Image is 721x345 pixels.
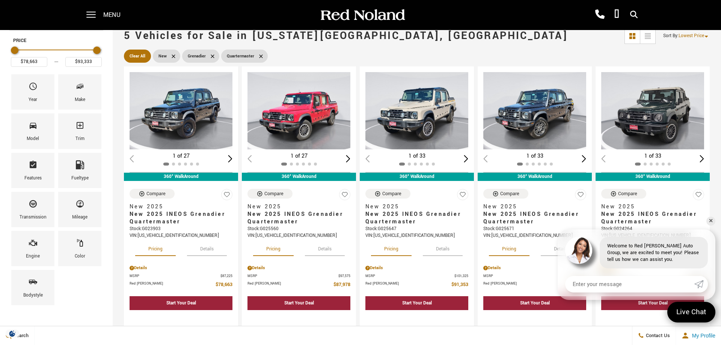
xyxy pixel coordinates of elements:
span: New 2025 [365,203,463,211]
span: Sort By : [663,33,679,39]
span: MSRP [247,273,338,279]
div: 360° WalkAround [478,173,592,181]
span: New 2025 [247,203,345,211]
div: 1 / 2 [247,72,350,149]
span: Red [PERSON_NAME] [365,281,451,289]
button: pricing tab [371,240,412,256]
div: Price [11,44,102,67]
div: Pricing Details - New 2025 INEOS Grenadier Quartermaster With Navigation & 4WD [130,265,232,271]
span: Features [29,158,38,174]
section: Click to Open Cookie Consent Modal [4,330,21,337]
span: $101,325 [454,273,468,279]
button: details tab [423,240,463,256]
button: Open user profile menu [676,326,721,345]
div: 1 / 2 [601,72,704,149]
div: FueltypeFueltype [58,153,101,188]
div: Start Your Deal [284,300,314,306]
a: New 2025New 2025 INEOS Grenadier Quartermaster [247,203,350,226]
a: MSRP $101,954 [483,273,586,279]
div: 360° WalkAround [124,173,238,181]
div: undefined - New 2025 INEOS Grenadier Quartermaster With Navigation & 4WD [483,312,586,326]
div: Compare [618,190,637,197]
div: Next slide [700,155,704,162]
div: Transmission [20,213,47,221]
div: Stock : G023903 [130,226,232,232]
div: Features [24,174,42,182]
div: Welcome to Red [PERSON_NAME] Auto Group, we are excited to meet you! Please tell us how we can as... [600,237,708,268]
button: details tab [541,240,581,256]
a: New 2025New 2025 INEOS Grenadier Quartermaster [365,203,468,226]
div: Mileage [72,213,87,221]
a: Red [PERSON_NAME] $78,663 [130,281,232,289]
div: VIN: [US_VEHICLE_IDENTIFICATION_NUMBER] [483,232,586,239]
span: $87,225 [220,273,232,279]
div: Compare [382,190,401,197]
button: pricing tab [489,240,529,256]
span: Model [29,119,38,135]
div: Start Your Deal [402,300,432,306]
div: Engine [26,252,40,261]
span: Grenadier [188,51,206,61]
div: Start Your Deal [166,300,196,306]
div: 1 / 2 [365,72,468,149]
a: MSRP $101,325 [365,273,468,279]
div: Year [29,96,37,104]
button: pricing tab [135,240,176,256]
img: 2025 INEOS Grenadier Quartermaster 1 [601,72,704,149]
a: New 2025New 2025 INEOS Grenadier Quartermaster [601,203,704,226]
div: Pricing Details - New 2025 INEOS Grenadier Quartermaster With Navigation & 4WD [483,265,586,271]
div: Fueltype [71,174,89,182]
span: New [158,51,167,61]
div: TrimTrim [58,113,101,149]
img: 2025 INEOS Grenadier Quartermaster 1 [483,72,586,149]
div: Stock : G025671 [483,226,586,232]
div: 1 of 33 [365,152,468,160]
div: Next slide [346,155,350,162]
div: Start Your Deal [601,296,704,310]
button: Compare Vehicle [365,189,410,199]
a: Red [PERSON_NAME] $91,919 [483,281,586,289]
div: undefined - New 2025 INEOS Grenadier Quartermaster With Navigation & 4WD [130,312,232,326]
div: Stock : G024264 [601,226,704,232]
div: EngineEngine [11,231,54,266]
span: Color [75,237,84,252]
div: Start Your Deal [638,300,668,306]
img: Opt-Out Icon [4,330,21,337]
span: $97,575 [338,273,350,279]
div: TransmissionTransmission [11,192,54,227]
button: pricing tab [253,240,294,256]
div: VIN: [US_VEHICLE_IDENTIFICATION_NUMBER] [365,232,468,239]
span: Red [PERSON_NAME] [247,281,333,289]
span: New 2025 INEOS Grenadier Quartermaster [601,211,698,226]
a: MSRP $87,225 [130,273,232,279]
div: Compare [500,190,519,197]
div: ColorColor [58,231,101,266]
div: VIN: [US_VEHICLE_IDENTIFICATION_NUMBER] [247,232,350,239]
button: Compare Vehicle [247,189,293,199]
div: undefined - New 2025 INEOS Grenadier Quartermaster With Navigation & 4WD [247,312,350,326]
div: Start Your Deal [520,300,550,306]
span: My Profile [689,333,715,339]
div: Pricing Details - New 2025 INEOS Grenadier Quartermaster With Navigation & 4WD [247,265,350,271]
div: 1 of 33 [601,152,704,160]
div: 360° WalkAround [242,173,356,181]
span: New 2025 [601,203,698,211]
img: Agent profile photo [565,237,592,264]
button: Compare Vehicle [130,189,175,199]
span: Clear All [130,51,145,61]
a: Red [PERSON_NAME] $91,353 [365,281,468,289]
span: $91,353 [451,281,468,289]
span: New 2025 [483,203,581,211]
div: 1 / 2 [483,72,586,149]
span: Year [29,80,38,96]
div: Color [75,252,85,261]
div: Stock : G025560 [247,226,350,232]
span: Trim [75,119,84,135]
span: New 2025 [130,203,227,211]
span: MSRP [483,273,572,279]
div: ModelModel [11,113,54,149]
span: Live Chat [673,307,710,317]
div: Start Your Deal [247,296,350,310]
span: Transmission [29,197,38,213]
button: Compare Vehicle [601,189,646,199]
